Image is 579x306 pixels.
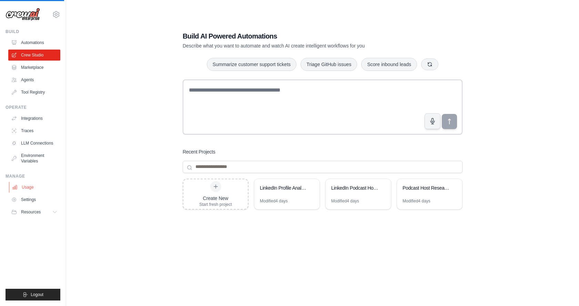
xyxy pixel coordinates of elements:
iframe: Chat Widget [545,273,579,306]
div: Modified 4 days [403,198,430,204]
a: Usage [9,182,61,193]
button: Summarize customer support tickets [207,58,296,71]
img: Logo [6,8,40,21]
div: LinkedIn Podcast Host Research & Guest Preparation [331,184,378,191]
p: Describe what you want to automate and watch AI create intelligent workflows for you [183,42,414,49]
button: Score inbound leads [361,58,417,71]
div: Manage [6,173,60,179]
span: Resources [21,209,41,215]
div: LinkedIn Profile Analytics [260,184,307,191]
button: Resources [8,207,60,218]
a: LLM Connections [8,138,60,149]
button: Get new suggestions [421,59,438,70]
h3: Recent Projects [183,148,215,155]
button: Logout [6,289,60,300]
div: Create New [199,195,232,202]
a: Integrations [8,113,60,124]
a: Settings [8,194,60,205]
div: Start fresh project [199,202,232,207]
div: Podcast Host Research Automation [403,184,450,191]
div: Build [6,29,60,34]
a: Marketplace [8,62,60,73]
button: Triage GitHub issues [301,58,357,71]
a: Environment Variables [8,150,60,167]
span: Logout [31,292,43,297]
div: Modified 4 days [331,198,359,204]
h1: Build AI Powered Automations [183,31,414,41]
div: Operate [6,105,60,110]
div: Modified 4 days [260,198,288,204]
a: Automations [8,37,60,48]
button: Click to speak your automation idea [425,113,440,129]
a: Crew Studio [8,50,60,61]
a: Tool Registry [8,87,60,98]
a: Traces [8,125,60,136]
a: Agents [8,74,60,85]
